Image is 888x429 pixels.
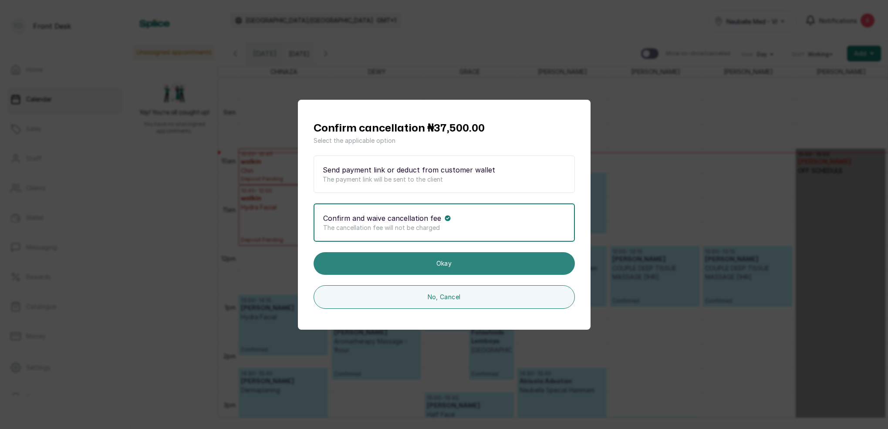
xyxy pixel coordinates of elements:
[314,285,575,309] button: No, Cancel
[323,175,566,184] p: The payment link will be sent to the client
[323,165,495,175] p: Send payment link or deduct from customer wallet
[314,252,575,275] button: Okay
[323,213,441,223] p: Confirm and waive cancellation fee
[314,136,575,145] p: Select the applicable option
[314,121,575,136] h1: Confirm cancellation ₦37,500.00
[323,223,565,232] p: The cancellation fee will not be charged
